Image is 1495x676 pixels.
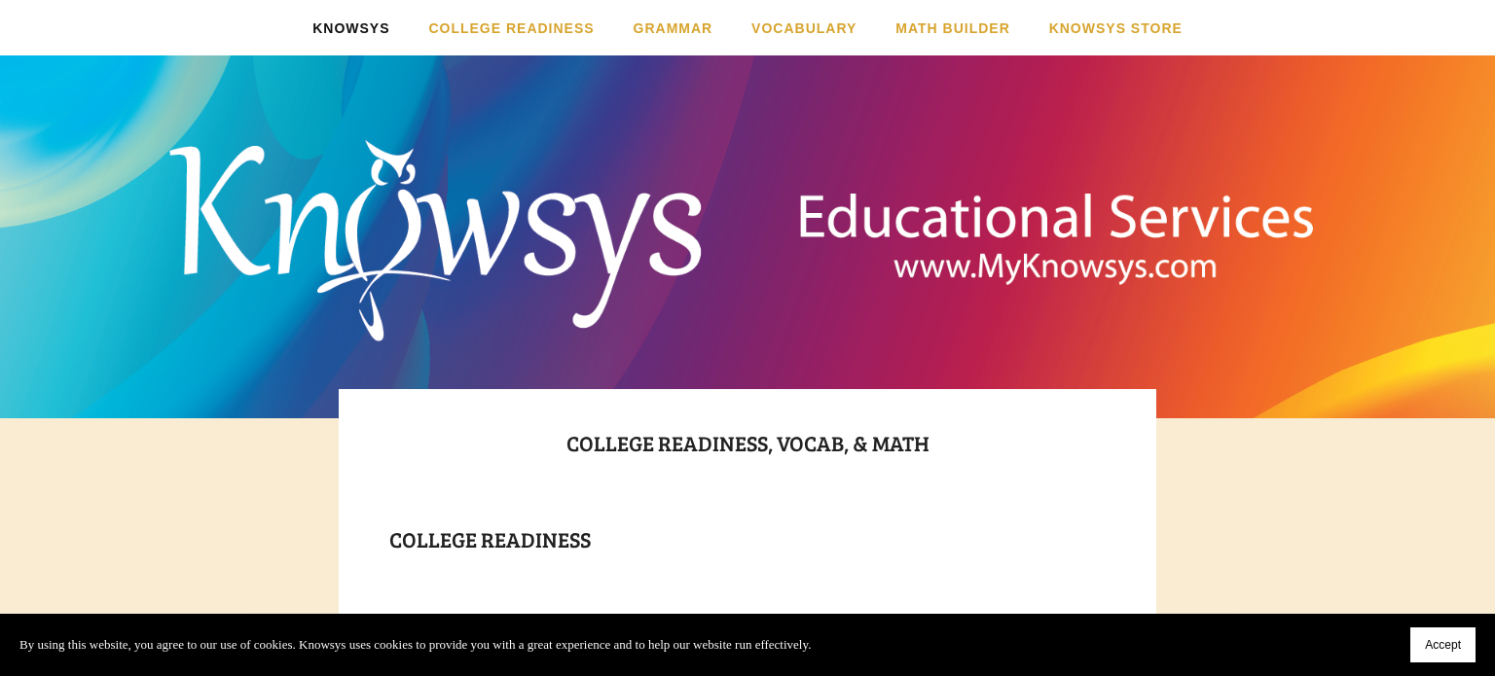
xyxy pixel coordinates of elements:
h1: College Readiness [389,521,1106,556]
h1: College readiness, Vocab, & Math [389,425,1106,495]
a: Knowsys Educational Services [478,84,1018,347]
button: Accept [1410,627,1476,662]
p: By using this website, you agree to our use of cookies. Knowsys uses cookies to provide you with ... [19,634,811,656]
span: Accept [1425,638,1461,652]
